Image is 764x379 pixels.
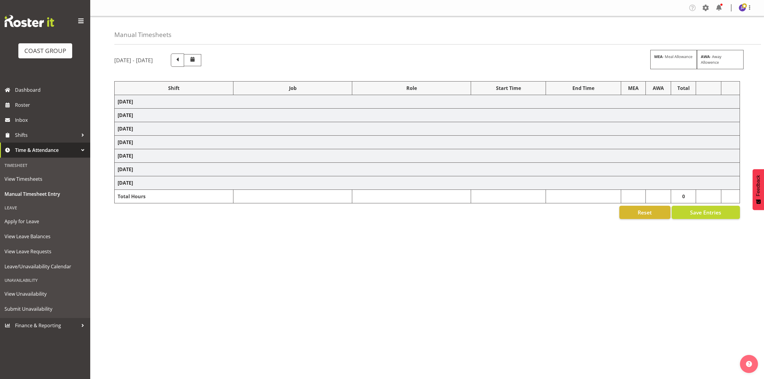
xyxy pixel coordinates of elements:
[619,206,670,219] button: Reset
[671,190,696,203] td: 0
[115,122,740,136] td: [DATE]
[15,100,87,109] span: Roster
[701,54,710,59] strong: AWA
[5,262,86,271] span: Leave/Unavailability Calendar
[15,85,87,94] span: Dashboard
[115,163,740,176] td: [DATE]
[2,286,89,301] a: View Unavailability
[674,85,693,92] div: Total
[654,54,663,59] strong: MEA
[15,321,78,330] span: Finance & Reporting
[114,57,153,63] h5: [DATE] - [DATE]
[697,50,744,69] div: - Away Allowence
[5,289,86,298] span: View Unavailability
[115,190,233,203] td: Total Hours
[2,301,89,316] a: Submit Unavailability
[672,206,740,219] button: Save Entries
[2,259,89,274] a: Leave/Unavailability Calendar
[624,85,642,92] div: MEA
[5,15,54,27] img: Rosterit website logo
[118,85,230,92] div: Shift
[115,176,740,190] td: [DATE]
[2,244,89,259] a: View Leave Requests
[5,304,86,313] span: Submit Unavailability
[15,131,78,140] span: Shifts
[638,208,652,216] span: Reset
[5,174,86,183] span: View Timesheets
[5,232,86,241] span: View Leave Balances
[474,85,543,92] div: Start Time
[2,159,89,171] div: Timesheet
[650,50,697,69] div: - Meal Allowance
[549,85,618,92] div: End Time
[753,169,764,210] button: Feedback - Show survey
[15,116,87,125] span: Inbox
[355,85,468,92] div: Role
[2,171,89,186] a: View Timesheets
[649,85,668,92] div: AWA
[690,208,721,216] span: Save Entries
[2,229,89,244] a: View Leave Balances
[115,109,740,122] td: [DATE]
[115,149,740,163] td: [DATE]
[15,146,78,155] span: Time & Attendance
[756,175,761,196] span: Feedback
[2,186,89,202] a: Manual Timesheet Entry
[236,85,349,92] div: Job
[739,4,746,11] img: jeremy-zhu10018.jpg
[115,95,740,109] td: [DATE]
[5,217,86,226] span: Apply for Leave
[24,46,66,55] div: COAST GROUP
[2,202,89,214] div: Leave
[746,361,752,367] img: help-xxl-2.png
[5,189,86,199] span: Manual Timesheet Entry
[114,31,171,38] h4: Manual Timesheets
[2,214,89,229] a: Apply for Leave
[5,247,86,256] span: View Leave Requests
[115,136,740,149] td: [DATE]
[2,274,89,286] div: Unavailability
